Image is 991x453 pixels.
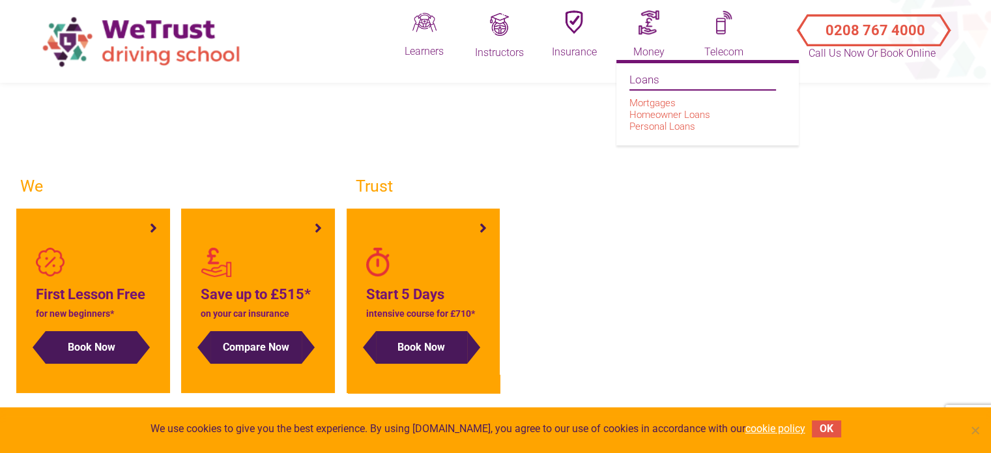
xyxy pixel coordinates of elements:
[715,10,733,35] img: Mobileq.png
[201,248,232,277] img: red-personal-loans2.png
[629,121,695,132] a: Personal Loans
[506,105,627,158] span: wheel
[20,177,393,196] span: help you find the driving instructors you can
[412,10,437,35] img: Driveq.png
[46,331,137,364] button: Book Now
[488,13,511,36] img: Trainingq.png
[392,44,457,59] div: Learners
[356,177,393,196] span: Trust
[376,331,467,364] button: Book Now
[36,308,114,319] span: for new beginners*
[20,177,43,196] span: We
[366,308,475,319] span: intensive course for £710*
[210,331,302,364] button: Compare Now
[366,248,481,364] a: Start 5 Days intensive course for £710* Book Now
[36,248,151,364] a: First Lesson Free for new beginners* Book Now
[802,11,942,37] button: Call Us Now or Book Online
[565,10,583,35] img: Insuranceq.png
[541,45,607,60] div: Insurance
[366,248,390,277] img: stopwatch-regular.png
[629,73,776,91] li: Loans
[691,45,756,60] div: Telecom
[366,284,481,306] h4: Start 5 Days
[201,248,315,364] a: Save up to £515* on your car insurance Compare Now
[629,97,676,109] a: Mortgages
[33,7,254,76] img: wetrust-ds-logo.png
[616,45,682,60] div: Money
[807,46,938,61] p: Call Us Now or Book Online
[639,10,659,35] img: Moneyq.png
[629,109,710,121] a: Homeowner Loans
[20,105,627,158] span: Let's get you behind the
[745,422,805,435] a: cookie policy
[151,422,805,436] span: We use cookies to give you the best experience. By using [DOMAIN_NAME], you agree to our use of c...
[968,424,981,437] span: No
[36,248,65,277] img: badge-percent-light.png
[36,284,151,306] h4: First Lesson Free
[201,308,289,319] span: on your car insurance
[786,3,958,49] a: Call Us Now or Book Online 0208 767 4000
[467,46,532,60] div: Instructors
[812,420,841,437] button: OK
[201,284,315,306] h4: Save up to £515*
